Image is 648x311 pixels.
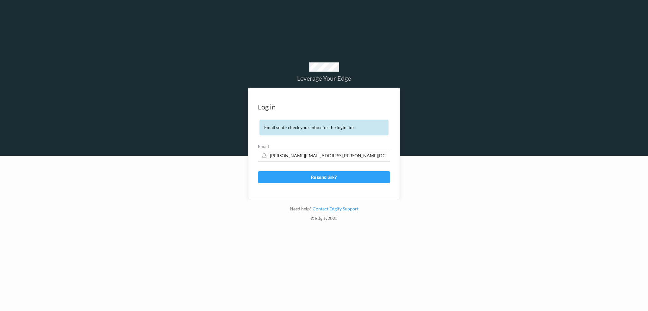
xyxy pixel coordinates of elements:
[259,120,389,135] div: Email sent - check your inbox for the login link
[248,215,400,225] div: © Edgify 2025
[258,143,390,150] label: Email
[248,75,400,81] div: Leverage Your Edge
[258,104,276,110] div: Log in
[248,206,400,215] div: Need help?
[312,206,358,211] a: Contact Edgify Support
[258,171,390,183] button: Resend link?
